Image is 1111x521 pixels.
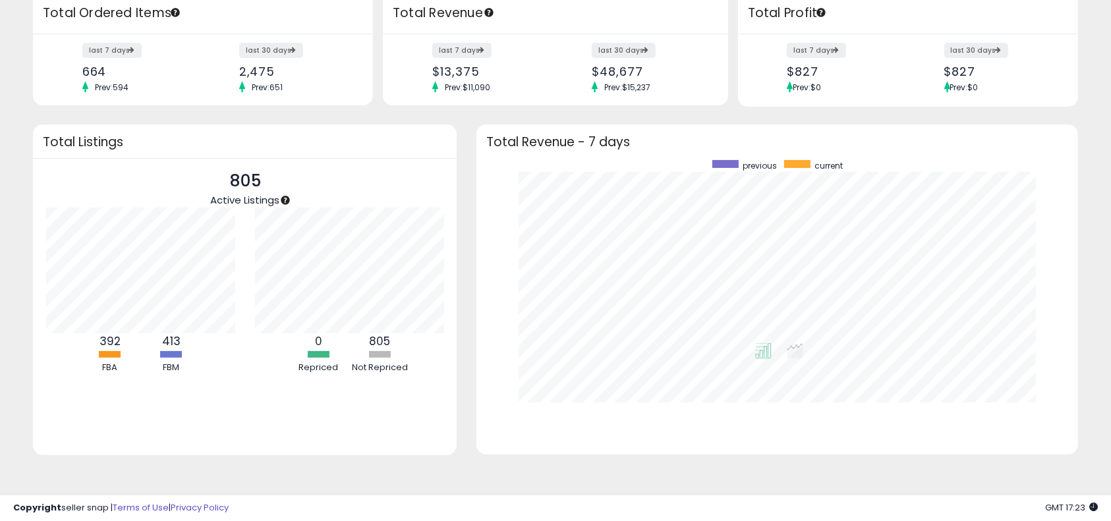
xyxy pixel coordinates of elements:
[486,137,1068,147] h3: Total Revenue - 7 days
[239,43,303,58] label: last 30 days
[171,501,229,514] a: Privacy Policy
[592,43,656,58] label: last 30 days
[944,65,1055,78] div: $827
[80,362,140,374] div: FBA
[43,137,447,147] h3: Total Listings
[483,7,495,18] div: Tooltip anchor
[210,193,279,207] span: Active Listings
[43,4,363,22] h3: Total Ordered Items
[315,333,322,349] b: 0
[432,65,546,78] div: $13,375
[438,82,497,93] span: Prev: $11,090
[369,333,390,349] b: 805
[13,501,61,514] strong: Copyright
[815,160,843,171] span: current
[787,43,846,58] label: last 7 days
[245,82,289,93] span: Prev: 651
[162,333,181,349] b: 413
[88,82,135,93] span: Prev: 594
[113,501,169,514] a: Terms of Use
[239,65,350,78] div: 2,475
[393,4,718,22] h3: Total Revenue
[1045,501,1098,514] span: 2025-08-16 17:23 GMT
[944,43,1008,58] label: last 30 days
[787,65,897,78] div: $827
[169,7,181,18] div: Tooltip anchor
[82,65,193,78] div: 664
[592,65,705,78] div: $48,677
[279,194,291,206] div: Tooltip anchor
[13,502,229,514] div: seller snap | |
[598,82,657,93] span: Prev: $15,237
[793,82,821,93] span: Prev: $0
[210,169,279,194] p: 805
[100,333,121,349] b: 392
[743,160,778,171] span: previous
[432,43,492,58] label: last 7 days
[350,362,409,374] div: Not Repriced
[815,7,827,18] div: Tooltip anchor
[748,4,1068,22] h3: Total Profit
[142,362,201,374] div: FBM
[289,362,348,374] div: Repriced
[950,82,979,93] span: Prev: $0
[82,43,142,58] label: last 7 days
